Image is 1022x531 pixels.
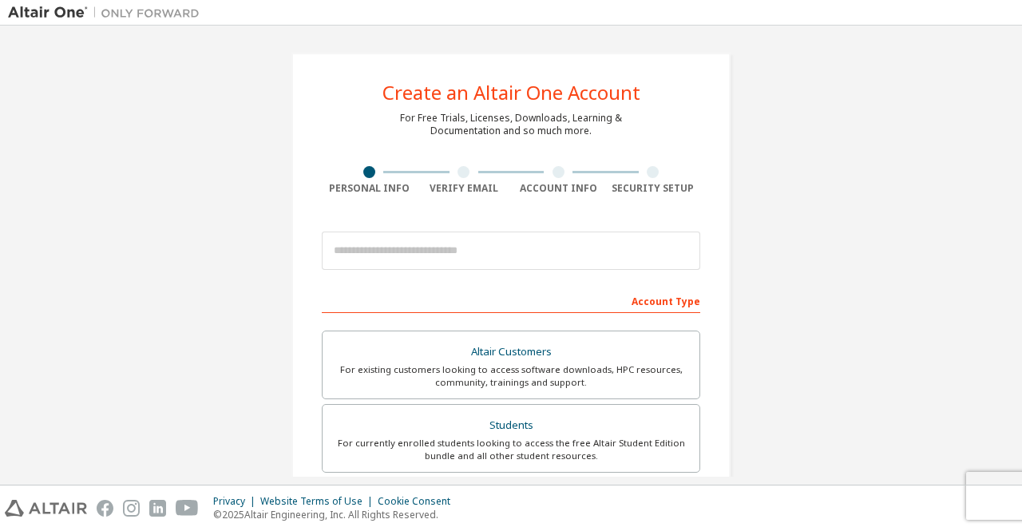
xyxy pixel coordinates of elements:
[332,437,690,462] div: For currently enrolled students looking to access the free Altair Student Edition bundle and all ...
[213,495,260,508] div: Privacy
[400,112,622,137] div: For Free Trials, Licenses, Downloads, Learning & Documentation and so much more.
[511,182,606,195] div: Account Info
[606,182,701,195] div: Security Setup
[382,83,640,102] div: Create an Altair One Account
[332,341,690,363] div: Altair Customers
[213,508,460,521] p: © 2025 Altair Engineering, Inc. All Rights Reserved.
[322,287,700,313] div: Account Type
[8,5,208,21] img: Altair One
[176,500,199,517] img: youtube.svg
[97,500,113,517] img: facebook.svg
[123,500,140,517] img: instagram.svg
[260,495,378,508] div: Website Terms of Use
[149,500,166,517] img: linkedin.svg
[322,182,417,195] div: Personal Info
[417,182,512,195] div: Verify Email
[5,500,87,517] img: altair_logo.svg
[332,363,690,389] div: For existing customers looking to access software downloads, HPC resources, community, trainings ...
[378,495,460,508] div: Cookie Consent
[332,414,690,437] div: Students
